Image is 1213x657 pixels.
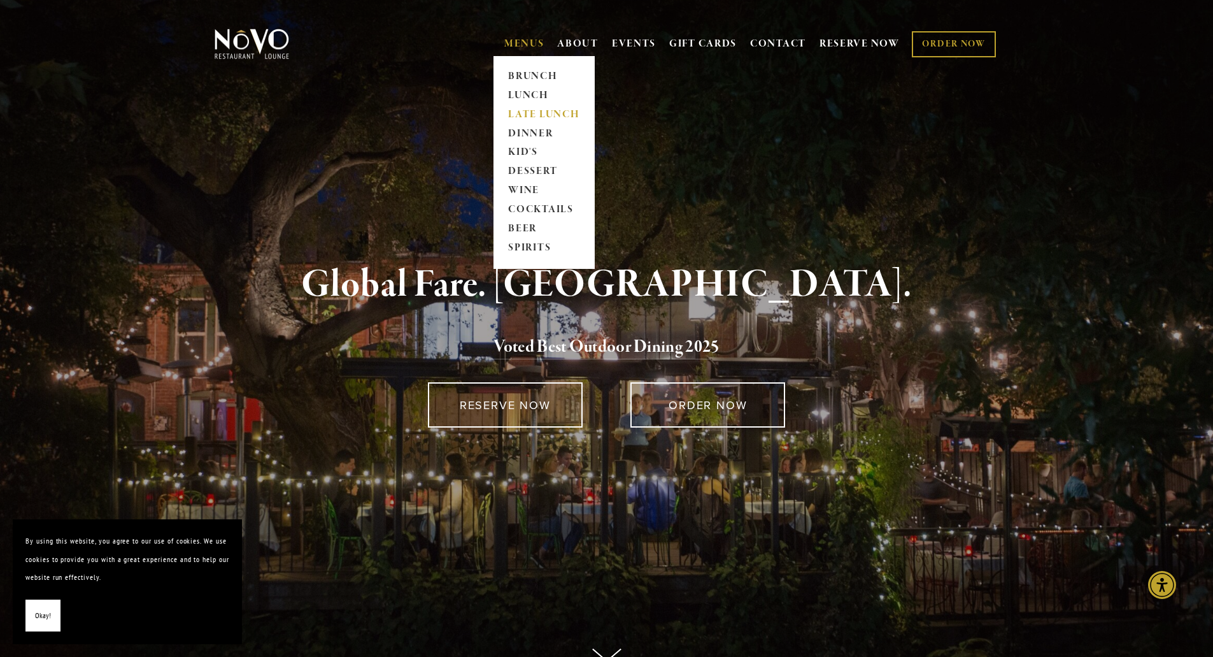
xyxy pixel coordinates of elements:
a: RESERVE NOW [819,32,900,56]
a: EVENTS [612,38,656,50]
a: MENUS [504,38,544,50]
a: RESERVE NOW [428,382,583,428]
a: ORDER NOW [912,31,995,57]
a: KID'S [504,143,584,162]
h2: 5 [236,334,978,361]
p: By using this website, you agree to our use of cookies. We use cookies to provide you with a grea... [25,532,229,587]
a: ORDER NOW [630,382,785,428]
a: BRUNCH [504,67,584,86]
a: BEER [504,220,584,239]
span: Okay! [35,607,51,625]
img: Novo Restaurant &amp; Lounge [212,28,292,60]
a: COCKTAILS [504,201,584,220]
a: DESSERT [504,162,584,182]
a: CONTACT [750,32,806,56]
a: WINE [504,182,584,201]
section: Cookie banner [13,519,242,644]
a: LATE LUNCH [504,105,584,124]
div: Accessibility Menu [1148,571,1176,599]
a: Voted Best Outdoor Dining 202 [493,336,711,360]
a: ABOUT [557,38,599,50]
a: GIFT CARDS [669,32,737,56]
a: LUNCH [504,86,584,105]
a: SPIRITS [504,239,584,258]
strong: Global Fare. [GEOGRAPHIC_DATA]. [301,261,912,309]
a: DINNER [504,124,584,143]
button: Okay! [25,600,60,632]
